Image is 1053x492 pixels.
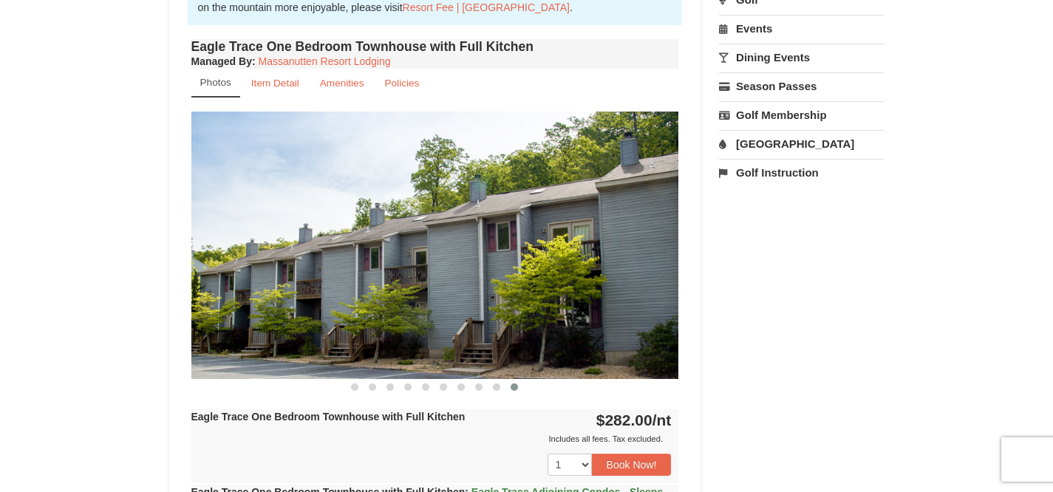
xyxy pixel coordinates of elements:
a: Resort Fee | [GEOGRAPHIC_DATA] [403,1,570,13]
a: Photos [191,69,240,98]
a: Events [719,15,884,42]
a: Season Passes [719,72,884,100]
a: Amenities [310,69,374,98]
small: Policies [384,78,419,89]
small: Item Detail [251,78,299,89]
span: Managed By [191,55,252,67]
button: Book Now! [592,454,672,476]
strong: $282.00 [596,411,672,428]
span: /nt [652,411,672,428]
strong: Eagle Trace One Bedroom Townhouse with Full Kitchen [191,411,466,423]
a: [GEOGRAPHIC_DATA] [719,130,884,157]
small: Amenities [320,78,364,89]
a: Golf Instruction [719,159,884,186]
a: Massanutten Resort Lodging [259,55,391,67]
a: Policies [375,69,429,98]
img: 18876286-25-5d990350.jpg [191,112,679,378]
strong: : [191,55,256,67]
div: Includes all fees. Tax excluded. [191,431,672,446]
a: Item Detail [242,69,309,98]
h4: Eagle Trace One Bedroom Townhouse with Full Kitchen [191,39,679,54]
a: Golf Membership [719,101,884,129]
small: Photos [200,77,231,88]
a: Dining Events [719,44,884,71]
